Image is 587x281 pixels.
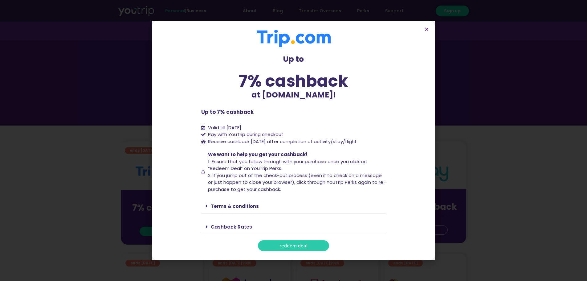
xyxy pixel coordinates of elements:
[208,151,307,158] span: We want to help you get your cashback!
[201,108,254,116] b: Up to 7% cashback
[201,73,386,89] div: 7% cashback
[208,172,386,192] span: 2. If you jump out of the check-out process (even if to check on a message or just happen to clos...
[279,243,308,248] span: redeem deal
[424,27,429,31] a: Close
[201,220,386,234] div: Cashback Rates
[211,224,252,230] a: Cashback Rates
[208,138,357,145] span: Receive cashback [DATE] after completion of activity/stay/flight
[201,89,386,101] p: at [DOMAIN_NAME]!
[201,199,386,213] div: Terms & conditions
[208,124,241,131] span: Valid till [DATE]
[208,158,367,172] span: 1. Ensure that you follow through with your purchase once you click on “Redeem Deal” on YouTrip P...
[201,53,386,65] p: Up to
[206,131,283,138] span: Pay with YouTrip during checkout
[211,203,259,209] a: Terms & conditions
[258,240,329,251] a: redeem deal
